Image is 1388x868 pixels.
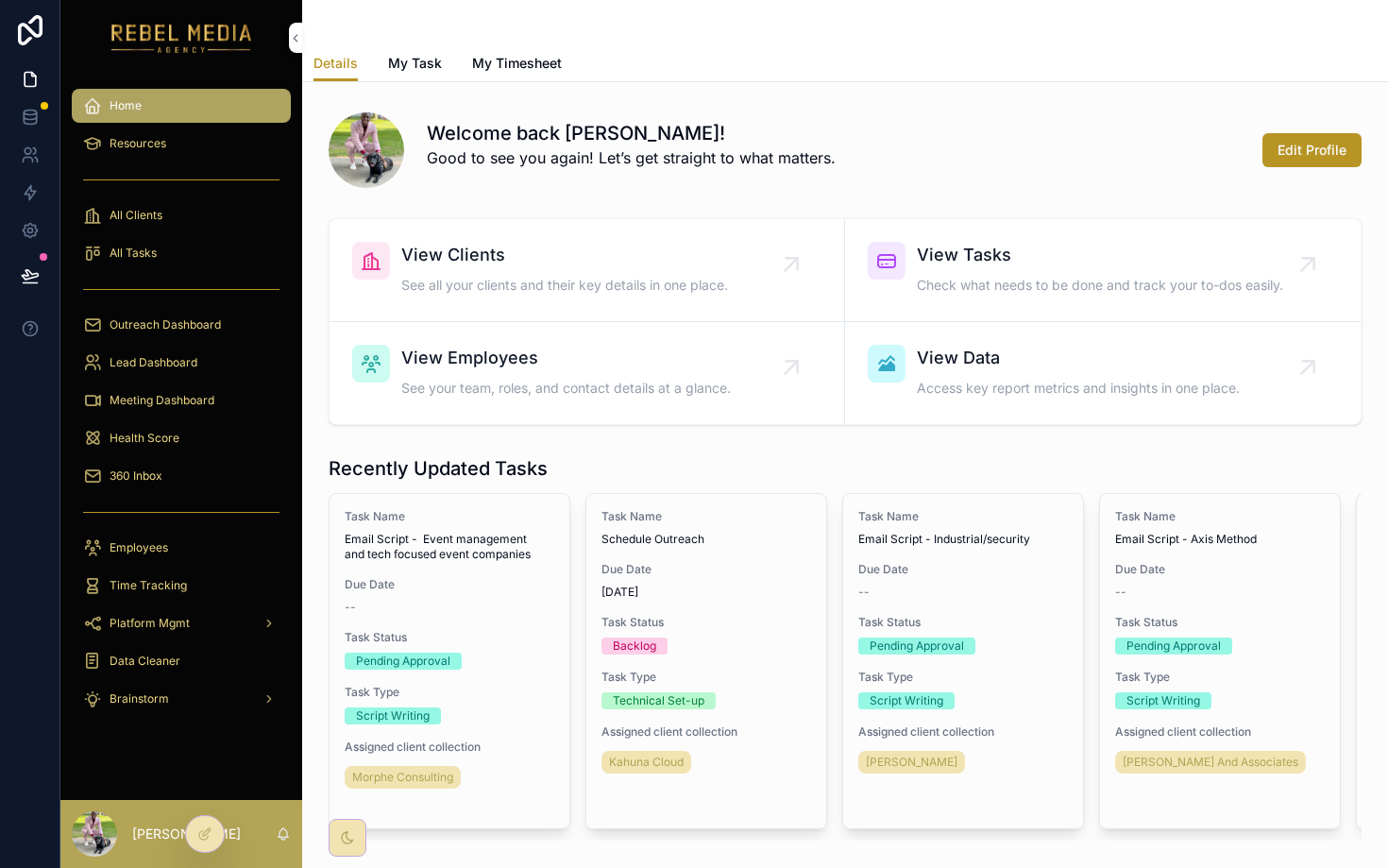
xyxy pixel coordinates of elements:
span: Due Date [858,562,1068,577]
a: Lead Dashboard [72,346,291,380]
a: Home [72,89,291,123]
a: Task NameEmail Script - Industrial/securityDue Date--Task StatusPending ApprovalTask TypeScript W... [842,493,1084,829]
div: Script Writing [870,692,943,709]
span: Edit Profile [1278,141,1346,160]
h1: Welcome back [PERSON_NAME]! [427,120,836,146]
div: Script Writing [356,707,430,724]
span: Assigned client collection [1115,724,1325,740]
a: Outreach Dashboard [72,308,291,342]
span: Outreach Dashboard [110,317,221,332]
span: Assigned client collection [601,724,811,740]
span: Task Type [1115,670,1325,685]
a: Employees [72,531,291,565]
span: See all your clients and their key details in one place. [401,276,728,295]
div: Backlog [613,638,656,655]
span: -- [345,600,356,615]
span: Health Score [110,431,179,446]
span: See your team, roles, and contact details at a glance. [401,379,731,398]
span: -- [858,585,870,600]
a: Health Score [72,421,291,455]
span: Task Name [1115,509,1325,524]
a: Details [313,46,358,82]
a: My Task [388,46,442,84]
span: Access key report metrics and insights in one place. [917,379,1240,398]
span: Assigned client collection [345,740,554,755]
span: Email Script - Event management and tech focused event companies [345,532,554,562]
span: [PERSON_NAME] And Associates [1123,755,1298,770]
a: View EmployeesSee your team, roles, and contact details at a glance. [330,322,845,424]
span: Due Date [345,577,554,592]
a: View ClientsSee all your clients and their key details in one place. [330,219,845,322]
span: View Clients [401,242,728,268]
a: My Timesheet [472,46,562,84]
span: Brainstorm [110,691,169,706]
a: Task NameSchedule OutreachDue Date[DATE]Task StatusBacklogTask TypeTechnical Set-upAssigned clien... [585,493,827,829]
div: Pending Approval [1126,638,1221,655]
a: Morphe Consulting [345,766,461,789]
span: View Tasks [917,242,1283,268]
span: All Clients [110,208,162,223]
a: [PERSON_NAME] [858,751,965,774]
span: Kahuna Cloud [609,755,684,770]
span: Assigned client collection [858,724,1068,740]
span: My Task [388,54,442,73]
span: Time Tracking [110,578,187,593]
span: Morphe Consulting [352,770,453,785]
div: Technical Set-up [613,692,704,709]
span: Check what needs to be done and track your to-dos easily. [917,276,1283,295]
a: Brainstorm [72,682,291,716]
button: Edit Profile [1262,133,1362,167]
a: Resources [72,127,291,161]
span: [DATE] [601,585,811,600]
span: Home [110,98,142,113]
span: -- [1115,585,1126,600]
span: View Data [917,345,1240,371]
span: Details [313,54,358,73]
p: [PERSON_NAME] [132,825,241,843]
span: Platform Mgmt [110,616,190,631]
span: Data Cleaner [110,654,180,669]
span: Schedule Outreach [601,532,811,547]
span: Lead Dashboard [110,355,197,370]
p: Good to see you again! Let’s get straight to what matters. [427,146,836,169]
span: My Timesheet [472,54,562,73]
span: Email Script - Industrial/security [858,532,1068,547]
span: [PERSON_NAME] [866,755,957,770]
a: View DataAccess key report metrics and insights in one place. [845,322,1361,424]
span: Email Script - Axis Method [1115,532,1325,547]
span: Task Status [858,615,1068,630]
div: scrollable content [60,76,302,740]
a: View TasksCheck what needs to be done and track your to-dos easily. [845,219,1361,322]
img: App logo [111,23,252,53]
span: Meeting Dashboard [110,393,214,408]
div: Pending Approval [356,653,450,670]
span: Due Date [1115,562,1325,577]
span: Task Type [601,670,811,685]
a: Data Cleaner [72,644,291,678]
div: Script Writing [1126,692,1200,709]
span: Task Name [858,509,1068,524]
a: Kahuna Cloud [601,751,691,774]
a: Platform Mgmt [72,606,291,640]
h1: Recently Updated Tasks [329,455,548,482]
span: Task Name [345,509,554,524]
a: [PERSON_NAME] And Associates [1115,751,1306,774]
a: 360 Inbox [72,459,291,493]
span: Task Type [345,685,554,700]
div: Pending Approval [870,638,964,655]
span: Task Status [1115,615,1325,630]
span: Resources [110,136,166,151]
span: View Employees [401,345,731,371]
span: 360 Inbox [110,468,162,484]
a: Time Tracking [72,569,291,603]
span: Employees [110,540,168,555]
span: Task Name [601,509,811,524]
a: All Clients [72,198,291,232]
span: Due Date [601,562,811,577]
span: Task Status [345,630,554,645]
a: Task NameEmail Script - Event management and tech focused event companiesDue Date--Task StatusPen... [329,493,570,829]
span: Task Type [858,670,1068,685]
a: Meeting Dashboard [72,383,291,417]
a: Task NameEmail Script - Axis MethodDue Date--Task StatusPending ApprovalTask TypeScript WritingAs... [1099,493,1341,829]
span: All Tasks [110,246,157,261]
